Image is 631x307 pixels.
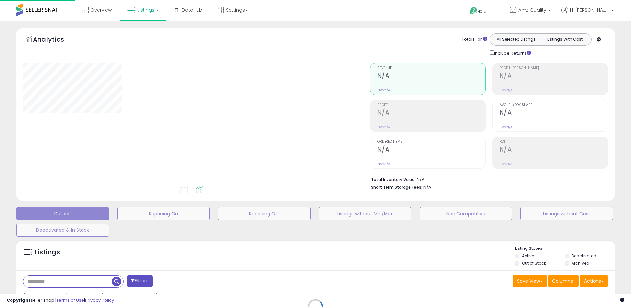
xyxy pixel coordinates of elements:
[464,2,499,21] a: Help
[492,35,541,44] button: All Selected Listings
[500,162,512,166] small: Prev: N/A
[423,184,431,190] span: N/A
[319,207,411,220] button: Listings without Min/Max
[377,162,390,166] small: Prev: N/A
[182,7,202,13] span: DataHub
[377,125,390,129] small: Prev: N/A
[500,146,608,154] h2: N/A
[485,49,539,57] div: Include Returns
[377,103,485,107] span: Profit
[462,36,487,43] div: Totals For
[500,140,608,144] span: ROI
[371,177,416,182] b: Total Inventory Value:
[16,224,109,237] button: Deactivated & In Stock
[500,72,608,81] h2: N/A
[218,207,311,220] button: Repricing Off
[371,184,422,190] b: Short Term Storage Fees:
[469,7,478,15] i: Get Help
[371,175,603,183] li: N/A
[500,103,608,107] span: Avg. Buybox Share
[500,88,512,92] small: Prev: N/A
[90,7,112,13] span: Overview
[7,297,31,303] strong: Copyright
[33,35,77,46] h5: Analytics
[520,207,613,220] button: Listings without Cost
[478,9,486,14] span: Help
[500,109,608,118] h2: N/A
[377,140,485,144] span: Ordered Items
[377,66,485,70] span: Revenue
[377,146,485,154] h2: N/A
[540,35,589,44] button: Listings With Cost
[561,7,614,21] a: Hi [PERSON_NAME]
[377,109,485,118] h2: N/A
[518,7,546,13] span: Amz Quality
[377,88,390,92] small: Prev: N/A
[117,207,210,220] button: Repricing On
[570,7,609,13] span: Hi [PERSON_NAME]
[7,297,114,304] div: seller snap | |
[137,7,154,13] span: Listings
[16,207,109,220] button: Default
[500,125,512,129] small: Prev: N/A
[500,66,608,70] span: Profit [PERSON_NAME]
[377,72,485,81] h2: N/A
[420,207,512,220] button: Non Competitive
